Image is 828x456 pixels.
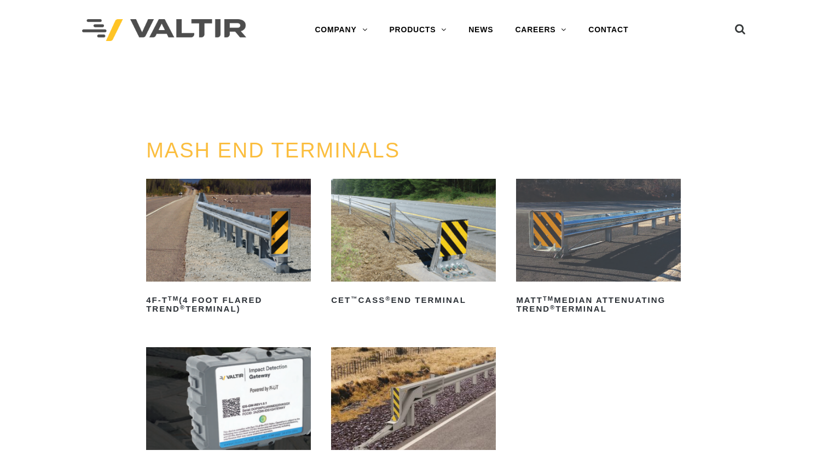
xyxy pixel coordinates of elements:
a: MASH END TERMINALS [146,139,400,162]
sup: ® [550,304,555,311]
sup: ™ [351,295,358,302]
a: PRODUCTS [378,19,458,41]
img: SoftStop System End Terminal [331,347,496,450]
sup: TM [168,295,179,302]
sup: ® [180,304,186,311]
a: CET™CASS®End Terminal [331,179,496,309]
sup: ® [385,295,391,302]
a: COMPANY [304,19,378,41]
a: CAREERS [504,19,577,41]
a: 4F-TTM(4 Foot Flared TREND®Terminal) [146,179,311,318]
h2: 4F-T (4 Foot Flared TREND Terminal) [146,291,311,318]
a: CONTACT [577,19,639,41]
a: MATTTMMedian Attenuating TREND®Terminal [516,179,681,318]
h2: MATT Median Attenuating TREND Terminal [516,291,681,318]
a: NEWS [458,19,504,41]
h2: CET CASS End Terminal [331,291,496,309]
sup: TM [543,295,554,302]
img: Valtir [82,19,246,42]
